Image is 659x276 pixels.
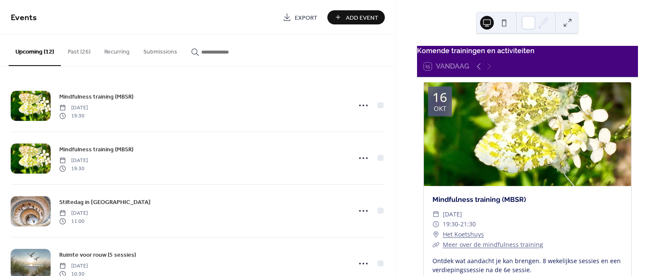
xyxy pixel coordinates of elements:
button: Upcoming (12) [9,35,61,66]
span: 19:30 [59,165,88,172]
a: Export [276,10,324,24]
span: Export [295,13,317,22]
a: Ruimte voor rouw (5 sessies) [59,250,136,260]
button: Recurring [97,35,136,65]
button: Add Event [327,10,385,24]
a: Mindfulness training (MBSR) [59,144,133,154]
div: 16 [432,91,447,104]
a: Mindfulness training (MBSR) [59,92,133,102]
a: Mindfulness training (MBSR) [432,195,526,204]
span: Stiltedag in [GEOGRAPHIC_DATA] [59,198,151,207]
span: [DATE] [59,210,88,217]
span: Mindfulness training (MBSR) [59,93,133,102]
div: Komende trainingen en activiteiten [417,46,638,56]
a: Het Koetshuys [443,229,484,240]
span: 19:30 [59,112,88,120]
div: ​ [432,240,439,250]
span: - [458,219,460,229]
span: [DATE] [59,262,88,270]
div: okt [434,105,446,112]
span: [DATE] [443,209,462,219]
button: Submissions [136,35,184,65]
span: [DATE] [59,157,88,165]
span: Add Event [346,13,378,22]
span: [DATE] [59,104,88,112]
div: Ontdek wat aandacht je kan brengen. 8 wekelijkse sessies en een verdiepingssessie na de 6e sessie. [424,256,631,274]
div: ​ [432,229,439,240]
span: Events [11,9,37,26]
div: ​ [432,219,439,229]
a: Stiltedag in [GEOGRAPHIC_DATA] [59,197,151,207]
span: 21:30 [460,219,476,229]
span: Ruimte voor rouw (5 sessies) [59,251,136,260]
button: Past (26) [61,35,97,65]
span: 19:30 [443,219,458,229]
a: Meer over de mindfulness training [443,240,543,249]
div: ​ [432,209,439,219]
span: 11:00 [59,217,88,225]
